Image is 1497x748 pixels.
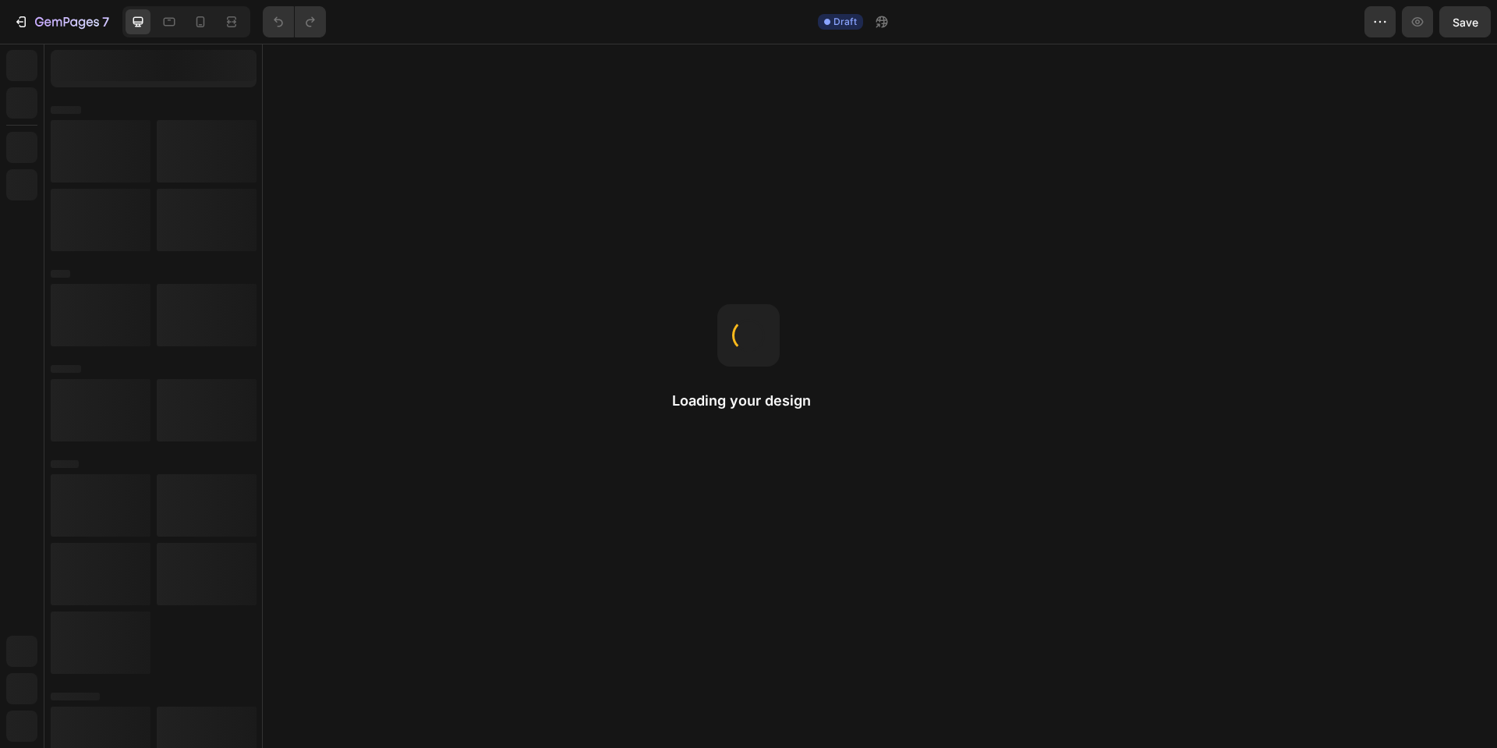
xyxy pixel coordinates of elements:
button: Save [1439,6,1491,37]
button: 7 [6,6,116,37]
span: Draft [833,15,857,29]
p: 7 [102,12,109,31]
span: Save [1453,16,1478,29]
h2: Loading your design [672,392,825,410]
div: Undo/Redo [263,6,326,37]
